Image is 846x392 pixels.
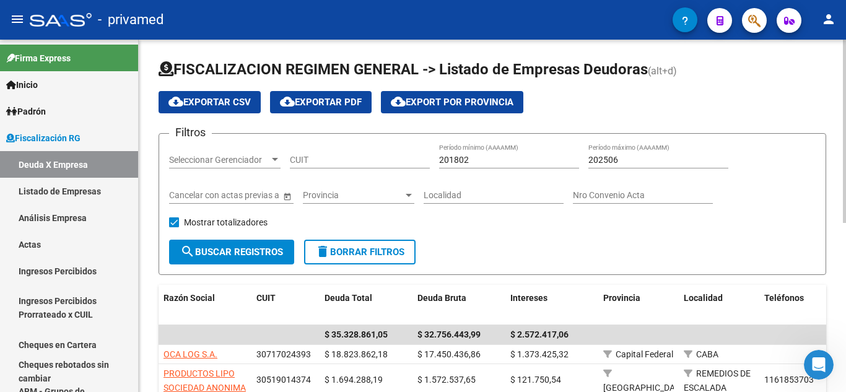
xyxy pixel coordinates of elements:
[412,285,505,326] datatable-header-cell: Deuda Bruta
[696,349,718,359] span: CABA
[270,91,372,113] button: Exportar PDF
[159,61,648,78] span: FISCALIZACION REGIMEN GENERAL -> Listado de Empresas Deudoras
[325,329,388,339] span: $ 35.328.861,05
[391,94,406,109] mat-icon: cloud_download
[679,285,759,326] datatable-header-cell: Localidad
[168,94,183,109] mat-icon: cloud_download
[281,189,294,203] button: Open calendar
[325,349,388,359] span: $ 18.823.862,18
[251,285,320,326] datatable-header-cell: CUIT
[510,375,561,385] span: $ 121.750,54
[603,293,640,303] span: Provincia
[6,78,38,92] span: Inicio
[159,285,251,326] datatable-header-cell: Razón Social
[325,375,383,385] span: $ 1.694.288,19
[169,155,269,165] span: Seleccionar Gerenciador
[169,240,294,264] button: Buscar Registros
[764,293,804,303] span: Teléfonos
[510,329,569,339] span: $ 2.572.417,06
[417,293,466,303] span: Deuda Bruta
[98,6,164,33] span: - privamed
[381,91,523,113] button: Export por Provincia
[184,215,268,230] span: Mostrar totalizadores
[169,124,212,141] h3: Filtros
[10,12,25,27] mat-icon: menu
[391,97,513,108] span: Export por Provincia
[821,12,836,27] mat-icon: person
[315,244,330,259] mat-icon: delete
[159,91,261,113] button: Exportar CSV
[598,285,679,326] datatable-header-cell: Provincia
[804,350,834,380] iframe: Intercom live chat
[280,94,295,109] mat-icon: cloud_download
[256,375,311,385] span: 30519014374
[6,131,81,145] span: Fiscalización RG
[304,240,416,264] button: Borrar Filtros
[280,97,362,108] span: Exportar PDF
[303,190,403,201] span: Provincia
[510,293,547,303] span: Intereses
[684,293,723,303] span: Localidad
[320,285,412,326] datatable-header-cell: Deuda Total
[164,293,215,303] span: Razón Social
[764,375,814,385] span: 1161853703
[180,244,195,259] mat-icon: search
[6,51,71,65] span: Firma Express
[256,349,311,359] span: 30717024393
[315,246,404,258] span: Borrar Filtros
[616,349,673,359] span: Capital Federal
[164,349,217,359] span: OCA LOG S.A.
[325,293,372,303] span: Deuda Total
[168,97,251,108] span: Exportar CSV
[6,105,46,118] span: Padrón
[505,285,598,326] datatable-header-cell: Intereses
[417,329,481,339] span: $ 32.756.443,99
[417,349,481,359] span: $ 17.450.436,86
[510,349,569,359] span: $ 1.373.425,32
[256,293,276,303] span: CUIT
[417,375,476,385] span: $ 1.572.537,65
[648,65,677,77] span: (alt+d)
[180,246,283,258] span: Buscar Registros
